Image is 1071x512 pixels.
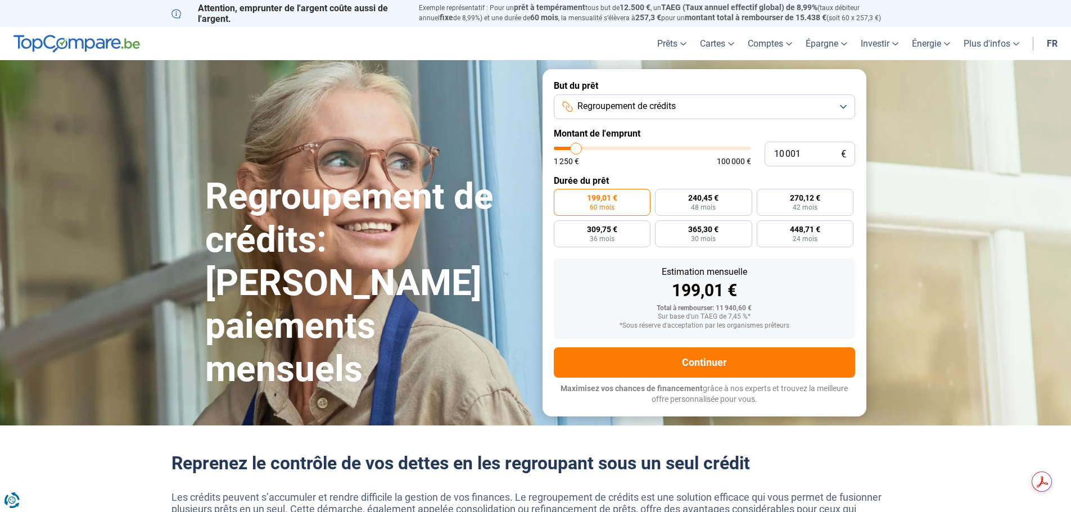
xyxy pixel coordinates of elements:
[514,3,585,12] span: prêt à tempérament
[554,128,855,139] label: Montant de l'emprunt
[793,204,817,211] span: 42 mois
[419,3,900,23] p: Exemple représentatif : Pour un tous but de , un (taux débiteur annuel de 8,99%) et une durée de ...
[554,94,855,119] button: Regroupement de crédits
[799,27,854,60] a: Épargne
[554,383,855,405] p: grâce à nos experts et trouvez la meilleure offre personnalisée pour vous.
[688,194,718,202] span: 240,45 €
[741,27,799,60] a: Comptes
[554,80,855,91] label: But du prêt
[620,3,650,12] span: 12.500 €
[905,27,957,60] a: Énergie
[1040,27,1064,60] a: fr
[590,204,614,211] span: 60 mois
[563,282,846,299] div: 199,01 €
[205,175,529,391] h1: Regroupement de crédits: [PERSON_NAME] paiements mensuels
[561,384,703,393] span: Maximisez vos chances de financement
[693,27,741,60] a: Cartes
[563,322,846,330] div: *Sous réserve d'acceptation par les organismes prêteurs
[685,13,826,22] span: montant total à rembourser de 15.438 €
[691,204,716,211] span: 48 mois
[957,27,1026,60] a: Plus d'infos
[440,13,453,22] span: fixe
[854,27,905,60] a: Investir
[554,175,855,186] label: Durée du prêt
[841,149,846,159] span: €
[171,3,405,24] p: Attention, emprunter de l'argent coûte aussi de l'argent.
[590,235,614,242] span: 36 mois
[691,235,716,242] span: 30 mois
[563,313,846,321] div: Sur base d'un TAEG de 7,45 %*
[661,3,817,12] span: TAEG (Taux annuel effectif global) de 8,99%
[563,268,846,277] div: Estimation mensuelle
[635,13,661,22] span: 257,3 €
[688,225,718,233] span: 365,30 €
[530,13,558,22] span: 60 mois
[563,305,846,312] div: Total à rembourser: 11 940,60 €
[587,194,617,202] span: 199,01 €
[577,100,676,112] span: Regroupement de crédits
[554,347,855,378] button: Continuer
[650,27,693,60] a: Prêts
[793,235,817,242] span: 24 mois
[13,35,140,53] img: TopCompare
[171,452,900,474] h2: Reprenez le contrôle de vos dettes en les regroupant sous un seul crédit
[587,225,617,233] span: 309,75 €
[790,225,820,233] span: 448,71 €
[790,194,820,202] span: 270,12 €
[554,157,579,165] span: 1 250 €
[717,157,751,165] span: 100 000 €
